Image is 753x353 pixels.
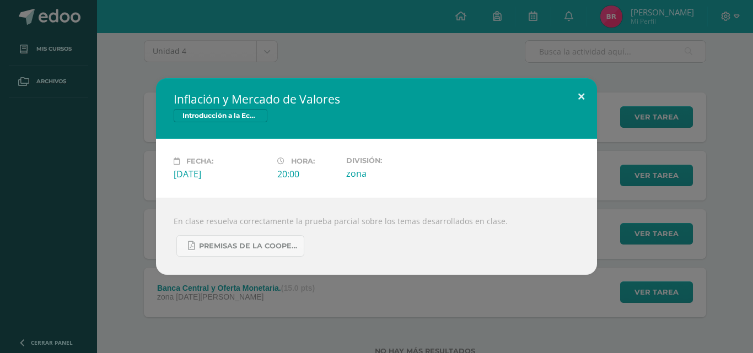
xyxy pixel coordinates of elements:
label: División: [346,156,441,165]
div: 20:00 [277,168,337,180]
a: PREMISAS DE LA COOPERACION SOCIAL.pdf [176,235,304,257]
span: Fecha: [186,157,213,165]
span: PREMISAS DE LA COOPERACION SOCIAL.pdf [199,242,298,251]
h2: Inflación y Mercado de Valores [174,91,579,107]
button: Close (Esc) [566,78,597,116]
div: En clase resuelva correctamente la prueba parcial sobre los temas desarrollados en clase. [156,198,597,275]
span: Hora: [291,157,315,165]
div: zona [346,167,441,180]
span: Introducción a la Economía [174,109,267,122]
div: [DATE] [174,168,268,180]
